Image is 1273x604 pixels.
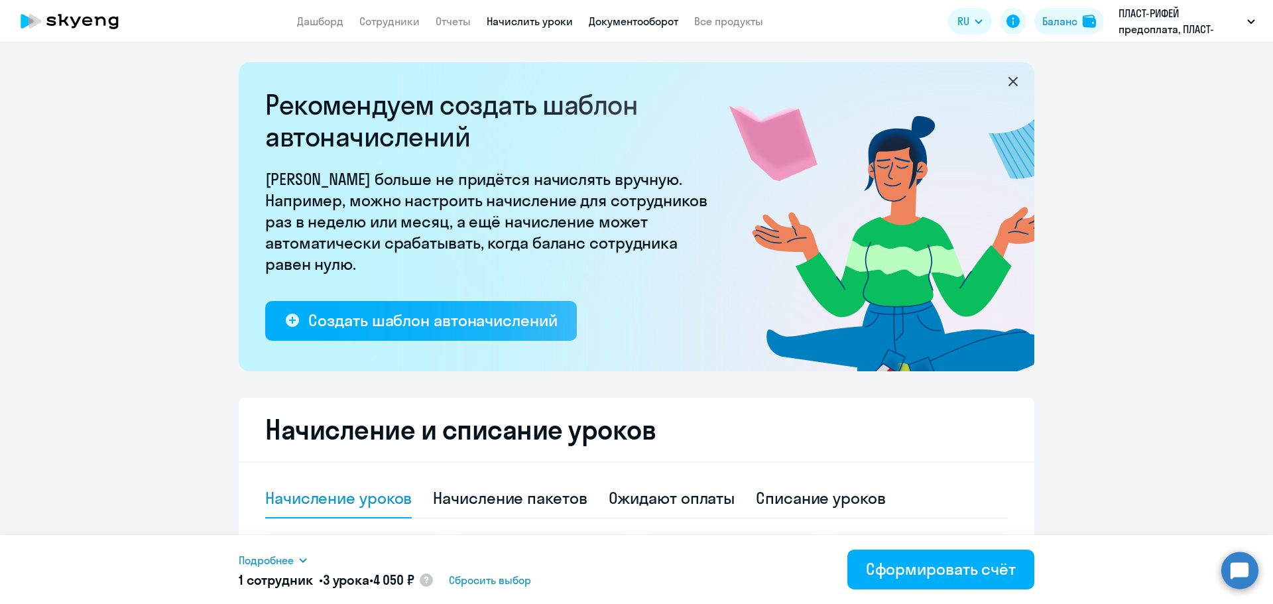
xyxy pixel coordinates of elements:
p: ПЛАСТ-РИФЕЙ предоплата, ПЛАСТ-РИФЕЙ, ООО [1119,5,1242,37]
p: [PERSON_NAME] больше не придётся начислять вручную. Например, можно настроить начисление для сотр... [265,168,716,274]
h2: Рекомендуем создать шаблон автоначислений [265,89,716,152]
button: RU [948,8,992,34]
button: Балансbalance [1034,8,1104,34]
span: Сбросить выбор [449,572,531,588]
a: Отчеты [436,15,471,28]
a: Документооборот [589,15,678,28]
div: Списание уроков [756,487,886,509]
a: Сотрудники [359,15,420,28]
button: Сформировать счёт [847,550,1034,589]
a: Дашборд [297,15,343,28]
div: Сформировать счёт [866,558,1016,579]
button: ПЛАСТ-РИФЕЙ предоплата, ПЛАСТ-РИФЕЙ, ООО [1112,5,1262,37]
h2: Начисление и списание уроков [265,414,1008,446]
div: Ожидают оплаты [609,487,735,509]
img: balance [1083,15,1096,28]
h5: 1 сотрудник • • [239,571,414,589]
span: RU [957,13,969,29]
div: Начисление пакетов [433,487,587,509]
div: Начисление уроков [265,487,412,509]
button: Создать шаблон автоначислений [265,301,577,341]
div: Баланс [1042,13,1077,29]
span: Подробнее [239,552,294,568]
div: Создать шаблон автоначислений [308,310,557,331]
a: Начислить уроки [487,15,573,28]
span: 3 урока [323,572,369,588]
span: 4 050 ₽ [373,572,414,588]
a: Все продукты [694,15,763,28]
